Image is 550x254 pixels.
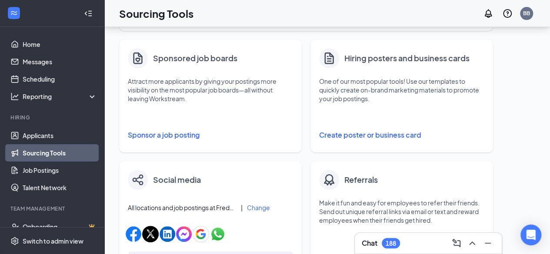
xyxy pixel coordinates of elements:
[241,203,243,212] div: |
[23,127,97,144] a: Applicants
[153,174,201,186] h4: Social media
[247,205,270,211] button: Change
[10,237,19,245] svg: Settings
[23,218,97,235] a: OnboardingCrown
[23,92,97,101] div: Reporting
[10,114,95,121] div: Hiring
[23,179,97,196] a: Talent Network
[523,10,530,17] div: BB
[322,51,336,66] svg: Document
[10,9,18,17] svg: WorkstreamLogo
[23,162,97,179] a: Job Postings
[128,77,293,103] p: Attract more applicants by giving your postings more visibility on the most popular job boards—al...
[176,226,192,242] img: facebookMessengerIcon
[23,144,97,162] a: Sourcing Tools
[23,70,97,88] a: Scheduling
[451,238,462,248] svg: ComposeMessage
[128,203,237,212] span: All locations and job postings at Freddy's Frozen Custard & Steakburgers
[23,53,97,70] a: Messages
[386,240,396,247] div: 188
[84,9,93,18] svg: Collapse
[467,238,477,248] svg: ChevronUp
[344,52,470,64] h4: Hiring posters and business cards
[465,236,479,250] button: ChevronUp
[481,236,495,250] button: Minimize
[483,238,493,248] svg: Minimize
[160,226,175,242] img: linkedinIcon
[319,198,484,224] p: Make it fun and easy for employees to refer their friends. Send out unique referral links via ema...
[119,6,193,21] h1: Sourcing Tools
[10,205,95,212] div: Team Management
[210,226,226,242] img: whatsappIcon
[10,92,19,101] svg: Analysis
[520,224,541,245] div: Open Intercom Messenger
[319,77,484,103] p: One of our most popular tools! Use our templates to quickly create on-brand marketing materials t...
[131,51,145,65] img: clipboard
[132,174,143,185] img: share
[483,8,493,19] svg: Notifications
[126,226,141,242] img: facebookIcon
[450,236,463,250] button: ComposeMessage
[344,174,378,186] h4: Referrals
[193,226,209,242] img: googleIcon
[502,8,513,19] svg: QuestionInfo
[362,238,377,248] h3: Chat
[319,126,484,144] button: Create poster or business card
[153,52,237,64] h4: Sponsored job boards
[23,36,97,53] a: Home
[128,126,293,144] button: Sponsor a job posting
[23,237,83,245] div: Switch to admin view
[142,226,159,242] img: xIcon
[322,173,336,187] img: badge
